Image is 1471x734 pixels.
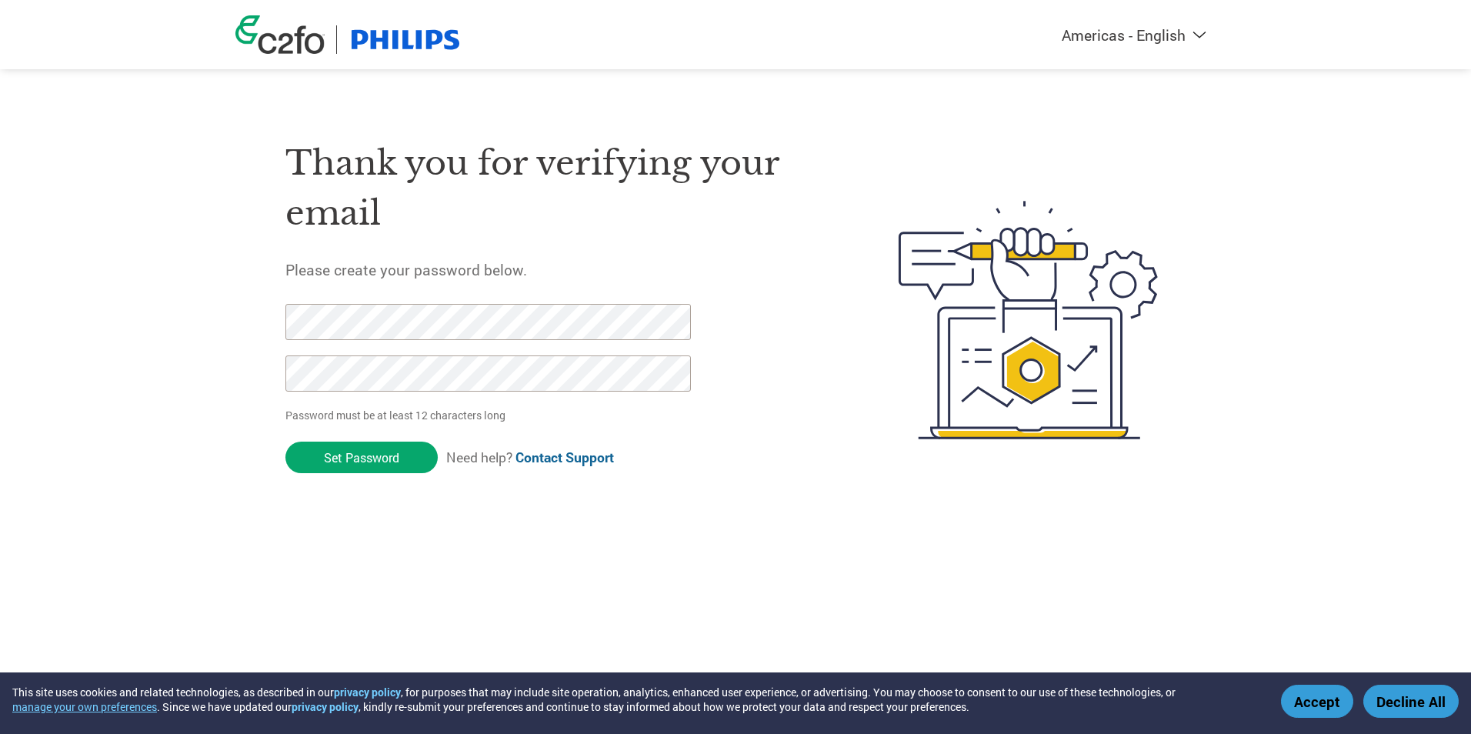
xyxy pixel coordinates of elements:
[871,116,1186,524] img: create-password
[1281,685,1353,718] button: Accept
[12,699,157,714] button: manage your own preferences
[285,407,696,423] p: Password must be at least 12 characters long
[349,25,462,54] img: Philips
[515,449,614,466] a: Contact Support
[446,449,614,466] span: Need help?
[334,685,401,699] a: privacy policy
[285,442,438,473] input: Set Password
[285,260,826,279] h5: Please create your password below.
[292,699,359,714] a: privacy policy
[12,685,1259,714] div: This site uses cookies and related technologies, as described in our , for purposes that may incl...
[235,15,325,54] img: c2fo logo
[1363,685,1459,718] button: Decline All
[285,138,826,238] h1: Thank you for verifying your email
